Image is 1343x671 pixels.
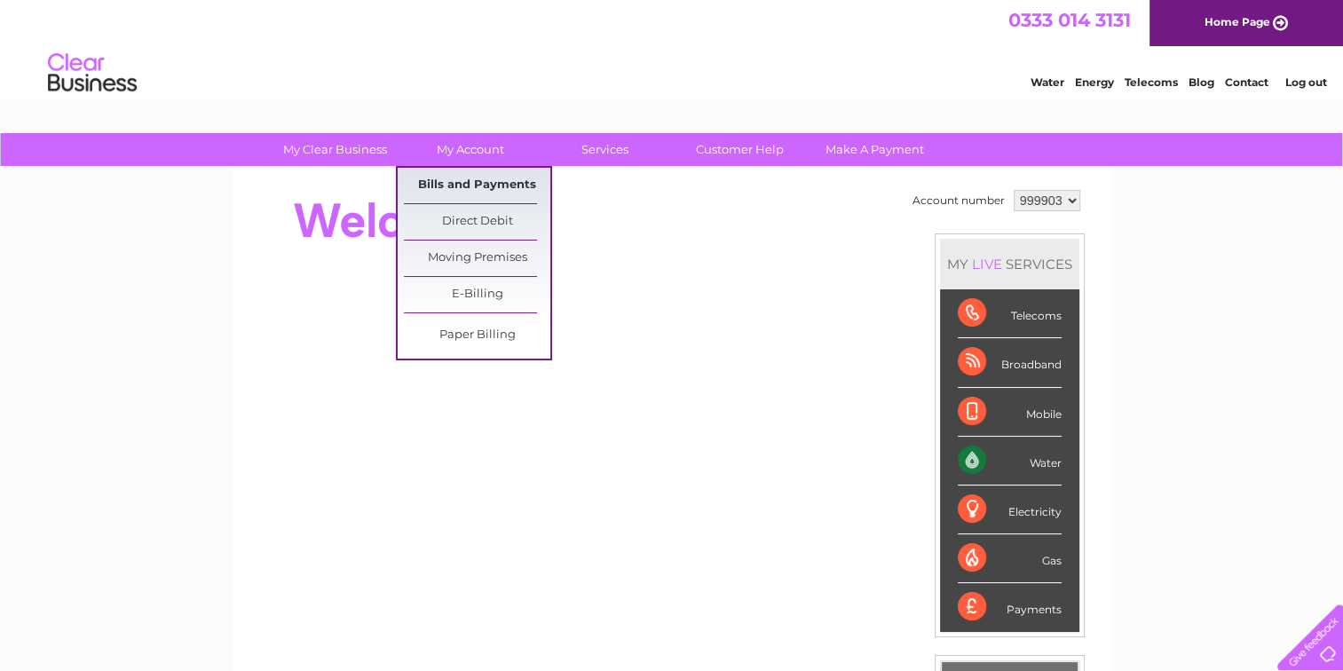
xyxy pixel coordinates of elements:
div: Water [958,437,1062,485]
a: Moving Premises [404,241,550,276]
a: Make A Payment [802,133,948,166]
a: Bills and Payments [404,168,550,203]
div: Gas [958,534,1062,583]
a: My Clear Business [262,133,408,166]
a: Water [1031,75,1064,89]
div: Broadband [958,338,1062,387]
a: Direct Debit [404,204,550,240]
a: Paper Billing [404,318,550,353]
img: logo.png [47,46,138,100]
div: Telecoms [958,289,1062,338]
div: MY SERVICES [940,239,1079,289]
a: Log out [1284,75,1326,89]
a: E-Billing [404,277,550,312]
a: Blog [1189,75,1214,89]
a: Energy [1075,75,1114,89]
div: Clear Business is a trading name of Verastar Limited (registered in [GEOGRAPHIC_DATA] No. 3667643... [253,10,1092,86]
a: Customer Help [667,133,813,166]
a: 0333 014 3131 [1008,9,1131,31]
td: Account number [908,186,1009,216]
a: Services [532,133,678,166]
div: Electricity [958,485,1062,534]
a: Telecoms [1125,75,1178,89]
div: Payments [958,583,1062,631]
a: My Account [397,133,543,166]
div: Mobile [958,388,1062,437]
a: Contact [1225,75,1268,89]
div: LIVE [968,256,1006,272]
